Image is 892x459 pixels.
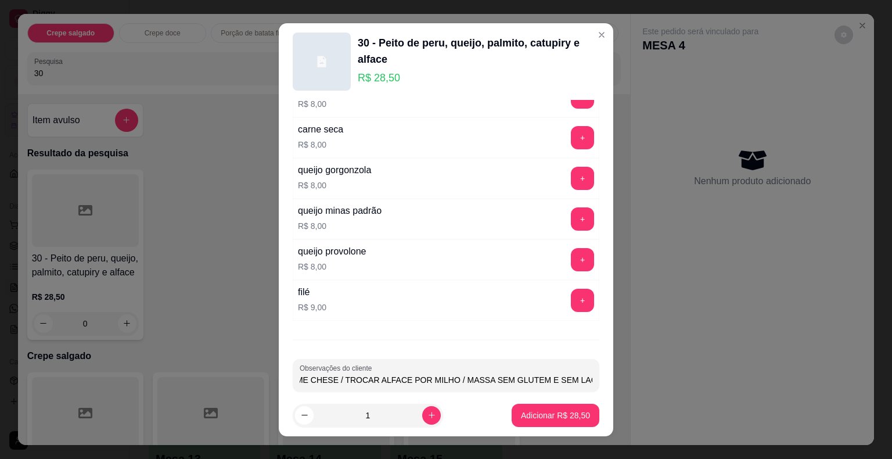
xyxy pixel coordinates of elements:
p: R$ 8,00 [298,261,366,272]
button: add [571,207,594,231]
p: Adicionar R$ 28,50 [521,410,590,421]
button: add [571,167,594,190]
button: increase-product-quantity [422,406,441,425]
div: 30 - Peito de peru, queijo, palmito, catupiry e alface [358,35,599,67]
button: add [571,126,594,149]
p: R$ 9,00 [298,302,326,313]
div: filé [298,285,326,299]
p: R$ 8,00 [298,98,398,110]
div: queijo gorgonzola [298,163,371,177]
label: Observações do cliente [300,363,376,373]
button: add [571,289,594,312]
p: R$ 8,00 [298,139,343,150]
p: R$ 8,00 [298,220,382,232]
div: queijo minas padrão [298,204,382,218]
input: Observações do cliente [300,374,592,386]
p: R$ 28,50 [358,70,599,86]
p: R$ 8,00 [298,180,371,191]
div: carne seca [298,123,343,137]
button: Adicionar R$ 28,50 [512,404,599,427]
button: add [571,248,594,271]
div: queijo provolone [298,245,366,259]
button: decrease-product-quantity [295,406,314,425]
button: Close [592,26,611,44]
